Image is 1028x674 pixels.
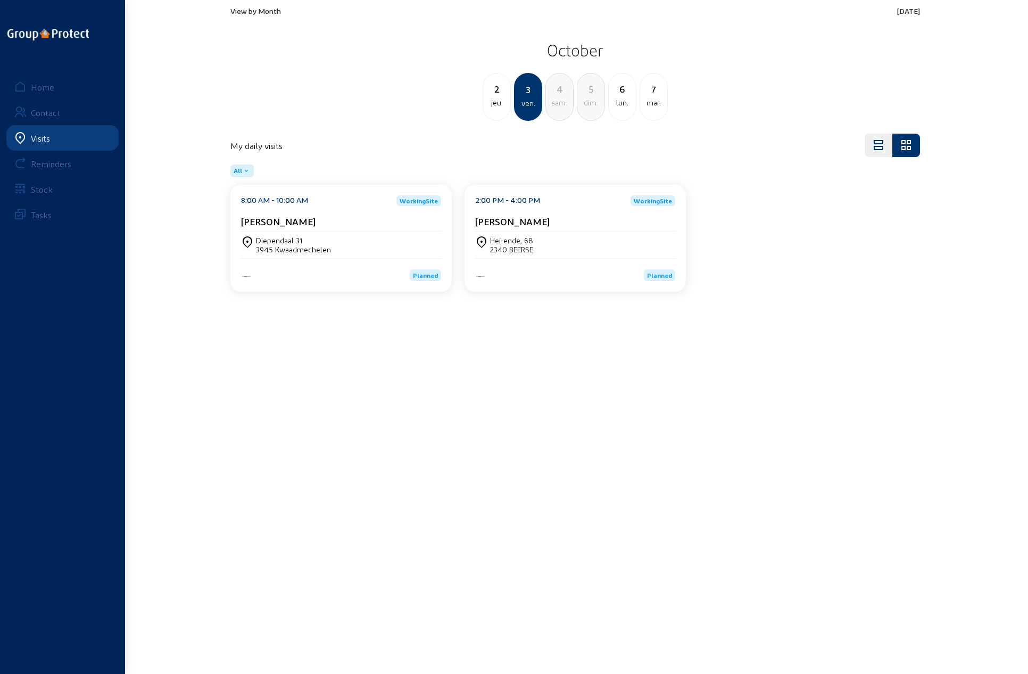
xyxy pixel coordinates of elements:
span: [DATE] [897,6,920,15]
a: Stock [6,176,119,202]
h2: October [230,37,920,63]
a: Tasks [6,202,119,227]
cam-card-title: [PERSON_NAME] [241,216,316,227]
img: Energy Protect HVAC [241,275,252,278]
a: Visits [6,125,119,151]
img: logo-oneline.png [7,29,89,40]
span: Planned [647,272,672,279]
cam-card-title: [PERSON_NAME] [475,216,550,227]
div: 3 [515,82,541,97]
span: WorkingSite [634,198,672,204]
div: Diependaal 31 [256,236,331,245]
div: 8:00 AM - 10:00 AM [241,195,308,206]
div: Contact [31,108,60,118]
div: 6 [609,81,636,96]
a: Contact [6,100,119,125]
span: WorkingSite [400,198,438,204]
div: Hei-ende, 68 [490,236,533,245]
div: sam. [546,96,573,109]
div: Stock [31,184,53,194]
div: 4 [546,81,573,96]
div: 2 [483,81,510,96]
span: Planned [413,272,438,279]
div: lun. [609,96,636,109]
img: Energy Protect HVAC [475,275,486,278]
span: View by Month [230,6,281,15]
div: Reminders [31,159,71,169]
div: Tasks [31,210,52,220]
div: 5 [577,81,604,96]
a: Reminders [6,151,119,176]
div: mar. [640,96,667,109]
h4: My daily visits [230,141,283,151]
span: All [234,167,242,175]
div: 2:00 PM - 4:00 PM [475,195,540,206]
div: jeu. [483,96,510,109]
div: Visits [31,133,50,143]
a: Home [6,74,119,100]
div: dim. [577,96,604,109]
div: 7 [640,81,667,96]
div: ven. [515,97,541,110]
div: 3945 Kwaadmechelen [256,245,331,254]
div: Home [31,82,54,92]
div: 2340 BEERSE [490,245,533,254]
